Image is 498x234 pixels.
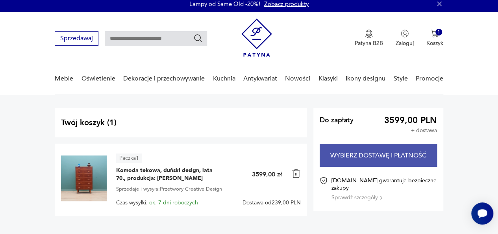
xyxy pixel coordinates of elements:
button: Zaloguj [396,30,414,47]
span: Komoda tekowa, duński design, lata 70., produkcja: [PERSON_NAME] [116,167,215,182]
img: Ikona certyfikatu [320,177,328,185]
img: Ikona medalu [365,30,373,38]
p: Koszyk [426,39,443,47]
iframe: Smartsupp widget button [471,202,493,225]
a: Kuchnia [213,64,235,94]
button: Wybierz dostawę i płatność [320,144,437,167]
a: Oświetlenie [81,64,115,94]
button: Sprawdź szczegóły [331,194,382,201]
span: Do zapłaty [320,117,354,124]
a: Style [393,64,407,94]
p: Zaloguj [396,39,414,47]
p: + dostawa [411,127,437,134]
span: Czas wysyłki: [116,200,198,206]
a: Ikony designu [346,64,385,94]
button: Szukaj [193,34,203,43]
button: Sprzedawaj [55,31,98,46]
a: Promocje [416,64,443,94]
p: 3599,00 zł [252,170,282,179]
p: Patyna B2B [355,39,383,47]
div: [DOMAIN_NAME] gwarantuje bezpieczne zakupy [331,177,437,201]
img: Ikona kosza [291,169,301,178]
a: Dekoracje i przechowywanie [123,64,205,94]
a: Sprzedawaj [55,36,98,42]
img: Ikona koszyka [431,30,439,37]
span: ok. 7 dni roboczych [149,199,198,206]
span: 3599,00 PLN [384,117,437,124]
article: Paczka 1 [116,154,142,163]
a: Meble [55,64,73,94]
button: 1Koszyk [426,30,443,47]
a: Ikona medaluPatyna B2B [355,30,383,47]
img: Ikonka użytkownika [401,30,409,37]
div: 1 [435,29,442,36]
img: Komoda tekowa, duński design, lata 70., produkcja: Dania [61,155,107,201]
a: Antykwariat [243,64,277,94]
img: Ikona strzałki w prawo [380,196,382,200]
a: Klasyki [318,64,338,94]
span: Dostawa od 239,00 PLN [243,200,301,206]
img: Patyna - sklep z meblami i dekoracjami vintage [241,19,272,57]
span: Sprzedaje i wysyła: Przetwory Creative Design [116,185,222,193]
button: Patyna B2B [355,30,383,47]
h2: Twój koszyk ( 1 ) [61,117,301,128]
a: Nowości [285,64,310,94]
